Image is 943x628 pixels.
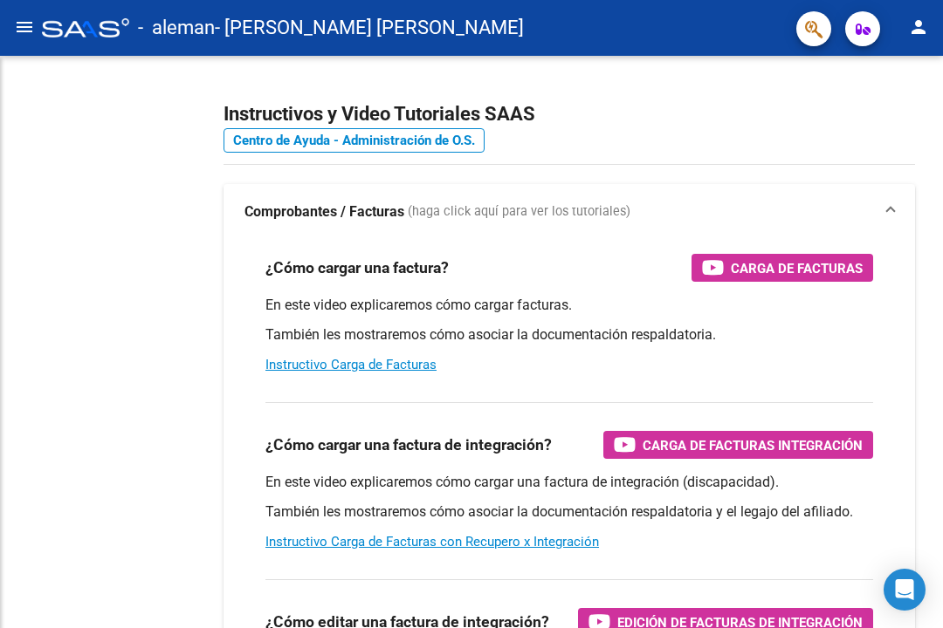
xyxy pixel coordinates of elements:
span: Carga de Facturas [731,257,863,279]
span: (haga click aquí para ver los tutoriales) [408,202,630,222]
button: Carga de Facturas Integración [603,431,873,459]
mat-icon: person [908,17,929,38]
a: Instructivo Carga de Facturas [265,357,437,372]
p: También les mostraremos cómo asociar la documentación respaldatoria. [265,325,873,345]
button: Carga de Facturas [692,254,873,282]
a: Instructivo Carga de Facturas con Recupero x Integración [265,534,599,549]
mat-icon: menu [14,17,35,38]
strong: Comprobantes / Facturas [244,202,404,222]
p: También les mostraremos cómo asociar la documentación respaldatoria y el legajo del afiliado. [265,502,873,522]
p: En este video explicaremos cómo cargar una factura de integración (discapacidad). [265,473,873,492]
h2: Instructivos y Video Tutoriales SAAS [224,98,915,131]
mat-expansion-panel-header: Comprobantes / Facturas (haga click aquí para ver los tutoriales) [224,184,915,240]
p: En este video explicaremos cómo cargar facturas. [265,296,873,315]
span: - [PERSON_NAME] [PERSON_NAME] [215,9,524,47]
span: - aleman [138,9,215,47]
a: Centro de Ayuda - Administración de O.S. [224,128,485,153]
div: Open Intercom Messenger [884,569,926,611]
span: Carga de Facturas Integración [643,434,863,456]
h3: ¿Cómo cargar una factura? [265,256,449,280]
h3: ¿Cómo cargar una factura de integración? [265,433,552,457]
